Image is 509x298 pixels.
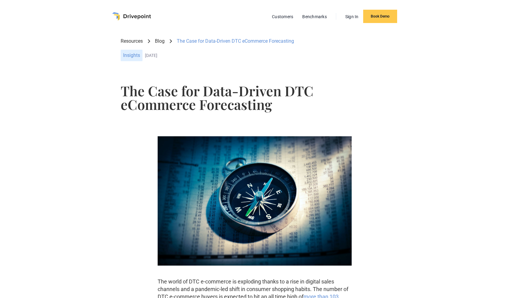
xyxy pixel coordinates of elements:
[269,13,296,21] a: Customers
[177,38,294,45] div: The Case for Data-Driven DTC eCommerce Forecasting
[121,84,388,111] h1: The Case for Data-Driven DTC eCommerce Forecasting
[155,38,165,45] a: Blog
[112,12,151,21] a: home
[299,13,330,21] a: Benchmarks
[145,53,388,58] div: [DATE]
[342,13,362,21] a: Sign In
[121,38,143,45] a: Resources
[363,10,397,23] a: Book Demo
[121,50,142,61] div: Insights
